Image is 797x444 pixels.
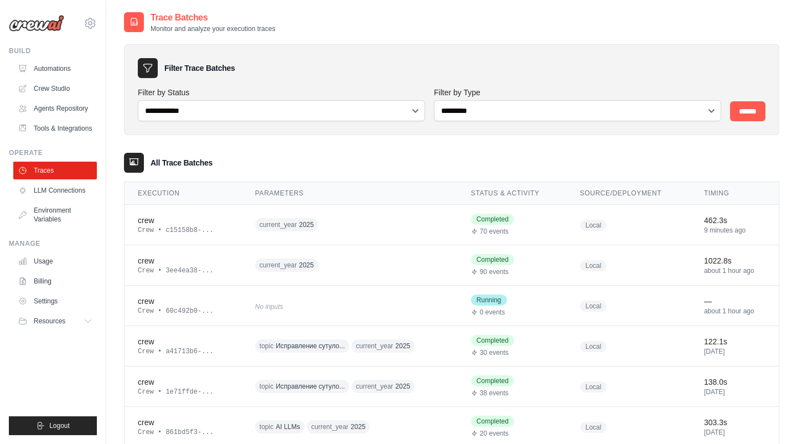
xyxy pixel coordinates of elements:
[580,341,607,352] span: Local
[138,266,229,275] div: Crew • 3ee4ea38-...
[138,307,229,316] div: Crew • 60c492b0-...
[164,63,235,74] h3: Filter Trace Batches
[471,295,507,306] span: Running
[138,347,229,356] div: Crew • a41713b6-...
[276,342,345,350] span: Исправление сутуло...
[480,267,509,276] span: 90 events
[580,260,607,271] span: Local
[704,296,765,307] div: —
[311,422,348,431] span: current_year
[580,381,607,393] span: Local
[13,162,97,179] a: Traces
[704,336,765,347] div: 122.1s
[704,376,765,388] div: 138.0s
[255,298,444,313] div: No inputs
[138,376,229,388] div: crew
[9,416,97,435] button: Logout
[9,239,97,248] div: Manage
[255,419,444,436] div: topic: AI LLMs, current_year: 2025
[255,378,444,395] div: topic: Исправление сутулости чрезвычайно эффективными и простыми методами, current_year: 2025
[704,388,765,396] div: [DATE]
[9,15,64,32] img: Logo
[138,417,229,428] div: crew
[480,429,509,438] span: 20 events
[255,216,444,234] div: current_year: 2025
[151,11,275,24] h2: Trace Batches
[138,215,229,226] div: crew
[704,226,765,235] div: 9 minutes ago
[471,416,514,427] span: Completed
[138,255,229,266] div: crew
[13,100,97,117] a: Agents Repository
[9,148,97,157] div: Operate
[434,87,721,98] label: Filter by Type
[13,252,97,270] a: Usage
[255,257,444,274] div: current_year: 2025
[138,428,229,437] div: Crew • 861bd5f3-...
[471,254,514,265] span: Completed
[13,80,97,97] a: Crew Studio
[9,47,97,55] div: Build
[567,182,691,205] th: Source/Deployment
[125,205,779,245] tr: View details for crew execution
[276,422,300,431] span: AI LLMs
[471,375,514,386] span: Completed
[125,182,242,205] th: Execution
[480,389,509,397] span: 38 events
[151,157,213,168] h3: All Trace Batches
[480,348,509,357] span: 30 events
[260,382,273,391] span: topic
[704,266,765,275] div: about 1 hour ago
[138,336,229,347] div: crew
[125,245,779,286] tr: View details for crew execution
[458,182,567,205] th: Status & Activity
[125,366,779,407] tr: View details for crew execution
[704,417,765,428] div: 303.3s
[351,422,366,431] span: 2025
[471,335,514,346] span: Completed
[255,303,283,311] span: No inputs
[395,382,410,391] span: 2025
[580,422,607,433] span: Local
[34,317,65,326] span: Resources
[356,382,393,391] span: current_year
[255,338,444,355] div: topic: Исправление сутулости чрезвычайно эффективными и простыми методами, current_year: 2025
[691,182,779,205] th: Timing
[13,292,97,310] a: Settings
[395,342,410,350] span: 2025
[13,182,97,199] a: LLM Connections
[13,272,97,290] a: Billing
[299,261,314,270] span: 2025
[480,308,505,317] span: 0 events
[13,312,97,330] button: Resources
[125,286,779,326] tr: View details for crew execution
[704,428,765,437] div: [DATE]
[260,261,297,270] span: current_year
[260,220,297,229] span: current_year
[260,422,273,431] span: topic
[580,220,607,231] span: Local
[704,307,765,316] div: about 1 hour ago
[276,382,345,391] span: Исправление сутуло...
[138,296,229,307] div: crew
[151,24,275,33] p: Monitor and analyze your execution traces
[242,182,458,205] th: Parameters
[356,342,393,350] span: current_year
[704,215,765,226] div: 462.3s
[13,120,97,137] a: Tools & Integrations
[471,214,514,225] span: Completed
[13,202,97,228] a: Environment Variables
[480,227,509,236] span: 70 events
[704,347,765,356] div: [DATE]
[125,326,779,366] tr: View details for crew execution
[138,388,229,396] div: Crew • 1e71ffde-...
[260,342,273,350] span: topic
[13,60,97,78] a: Automations
[138,87,425,98] label: Filter by Status
[49,421,70,430] span: Logout
[138,226,229,235] div: Crew • c15158b8-...
[580,301,607,312] span: Local
[299,220,314,229] span: 2025
[704,255,765,266] div: 1022.8s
